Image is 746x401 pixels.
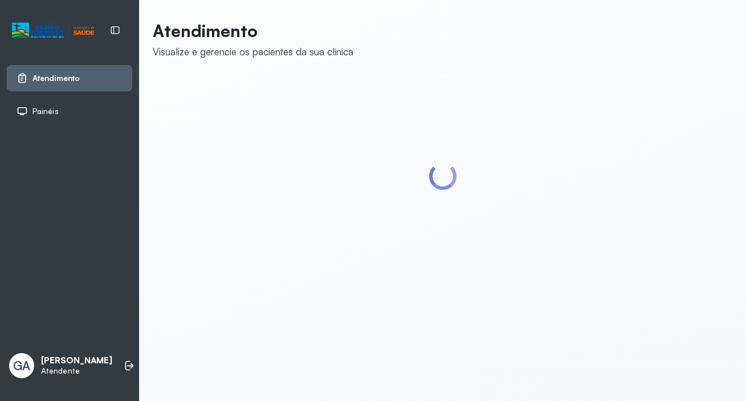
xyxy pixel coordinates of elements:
p: Atendente [41,366,112,376]
a: Atendimento [17,72,123,84]
p: Atendimento [153,21,353,41]
img: Logotipo do estabelecimento [12,21,94,40]
span: Painéis [32,107,59,116]
div: Visualize e gerencie os pacientes da sua clínica [153,46,353,58]
p: [PERSON_NAME] [41,355,112,366]
span: Atendimento [32,74,80,83]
